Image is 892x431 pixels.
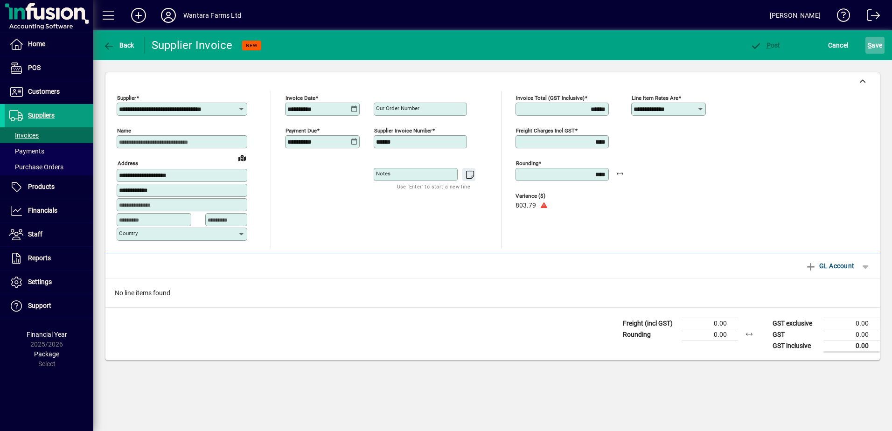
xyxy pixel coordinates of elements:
[183,8,241,23] div: Wantara Farms Ltd
[618,318,682,329] td: Freight (incl GST)
[153,7,183,24] button: Profile
[5,33,93,56] a: Home
[868,38,882,53] span: ave
[27,331,67,338] span: Financial Year
[117,127,131,134] mat-label: Name
[768,329,824,340] td: GST
[286,127,317,134] mat-label: Payment due
[5,223,93,246] a: Staff
[117,95,136,101] mat-label: Supplier
[5,159,93,175] a: Purchase Orders
[516,193,571,199] span: Variance ($)
[286,95,315,101] mat-label: Invoice date
[824,318,880,329] td: 0.00
[124,7,153,24] button: Add
[767,42,771,49] span: P
[826,37,851,54] button: Cancel
[119,230,138,236] mat-label: Country
[5,199,93,222] a: Financials
[28,278,52,285] span: Settings
[34,350,59,358] span: Package
[748,37,783,54] button: Post
[516,202,536,209] span: 803.79
[824,329,880,340] td: 0.00
[868,42,871,49] span: S
[397,181,470,192] mat-hint: Use 'Enter' to start a new line
[5,294,93,318] a: Support
[682,329,738,340] td: 0.00
[768,340,824,352] td: GST inclusive
[516,95,585,101] mat-label: Invoice Total (GST inclusive)
[805,258,854,273] span: GL Account
[376,105,419,111] mat-label: Our order number
[5,80,93,104] a: Customers
[824,340,880,352] td: 0.00
[374,127,432,134] mat-label: Supplier invoice number
[770,8,821,23] div: [PERSON_NAME]
[632,95,678,101] mat-label: Line item rates are
[28,230,42,238] span: Staff
[101,37,137,54] button: Back
[28,88,60,95] span: Customers
[28,302,51,309] span: Support
[618,329,682,340] td: Rounding
[516,127,575,134] mat-label: Freight charges incl GST
[516,160,538,167] mat-label: Rounding
[768,318,824,329] td: GST exclusive
[5,271,93,294] a: Settings
[801,257,859,274] button: GL Account
[5,143,93,159] a: Payments
[828,38,849,53] span: Cancel
[5,56,93,80] a: POS
[28,64,41,71] span: POS
[28,40,45,48] span: Home
[860,2,880,32] a: Logout
[246,42,258,49] span: NEW
[9,132,39,139] span: Invoices
[376,170,390,177] mat-label: Notes
[5,175,93,199] a: Products
[9,163,63,171] span: Purchase Orders
[152,38,233,53] div: Supplier Invoice
[5,247,93,270] a: Reports
[28,254,51,262] span: Reports
[5,127,93,143] a: Invoices
[28,183,55,190] span: Products
[682,318,738,329] td: 0.00
[28,207,57,214] span: Financials
[93,37,145,54] app-page-header-button: Back
[105,279,880,307] div: No line items found
[103,42,134,49] span: Back
[9,147,44,155] span: Payments
[28,111,55,119] span: Suppliers
[235,150,250,165] a: View on map
[750,42,780,49] span: ost
[830,2,850,32] a: Knowledge Base
[865,37,885,54] button: Save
